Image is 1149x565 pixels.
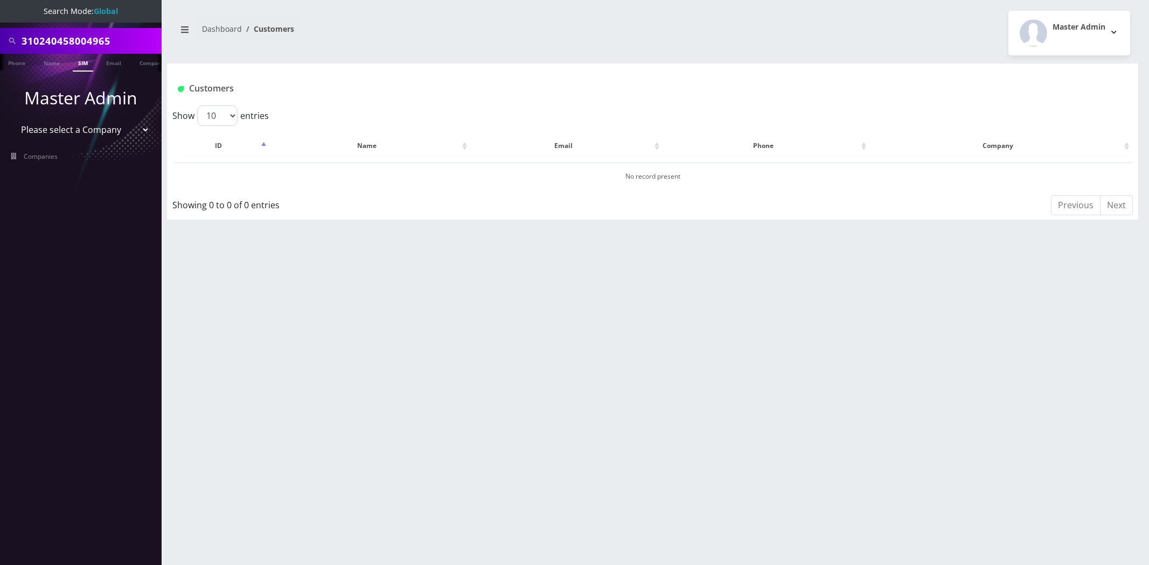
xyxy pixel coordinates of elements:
label: Show entries [172,105,269,126]
th: Phone: activate to sort column ascending [663,130,869,161]
td: No record present [173,163,1132,190]
a: Next [1100,195,1133,215]
nav: breadcrumb [175,18,645,48]
h1: Customers [178,83,966,94]
div: Showing 0 to 0 of 0 entries [172,194,565,211]
span: Search Mode: [44,6,118,16]
strong: Global [94,6,118,16]
th: Email: activate to sort column ascending [471,130,662,161]
a: Phone [3,54,31,70]
a: Dashboard [202,24,242,34]
span: Companies [24,152,58,161]
th: Company: activate to sort column ascending [870,130,1132,161]
button: Master Admin [1008,11,1130,55]
h2: Master Admin [1053,23,1105,32]
a: Company [134,54,170,70]
a: SIM [73,54,93,72]
a: Email [101,54,127,70]
th: Name: activate to sort column ascending [270,130,470,161]
input: Search All Companies [22,31,159,51]
th: ID: activate to sort column descending [173,130,269,161]
li: Customers [242,23,294,34]
a: Previous [1051,195,1101,215]
a: Name [38,54,65,70]
select: Showentries [197,105,238,126]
